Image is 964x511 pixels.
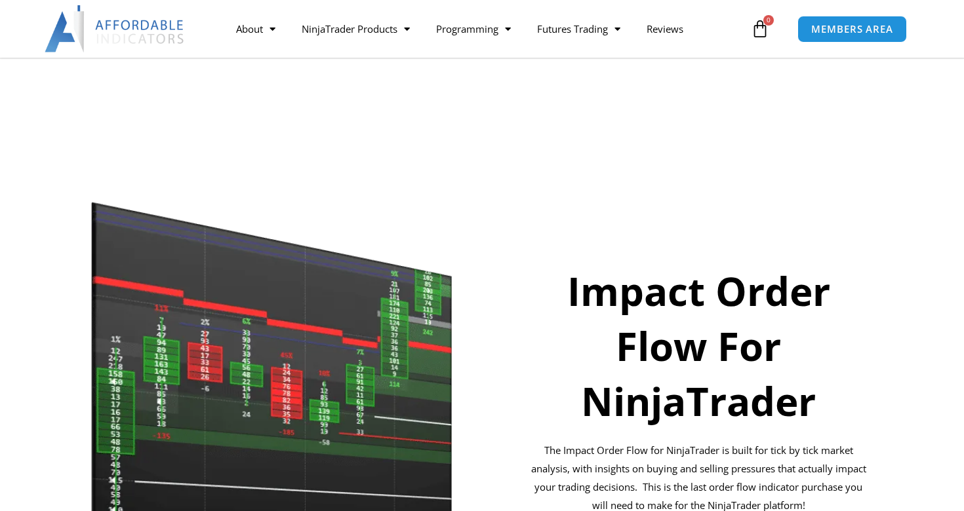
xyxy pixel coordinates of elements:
a: Futures Trading [524,14,633,44]
span: MEMBERS AREA [811,24,893,34]
span: 0 [763,15,774,26]
a: Programming [423,14,524,44]
img: LogoAI | Affordable Indicators – NinjaTrader [45,5,186,52]
h1: Impact Order Flow For NinjaTrader [529,263,869,428]
a: NinjaTrader Products [289,14,423,44]
nav: Menu [223,14,748,44]
a: MEMBERS AREA [797,16,907,43]
a: Reviews [633,14,696,44]
a: 0 [731,10,789,48]
a: About [223,14,289,44]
